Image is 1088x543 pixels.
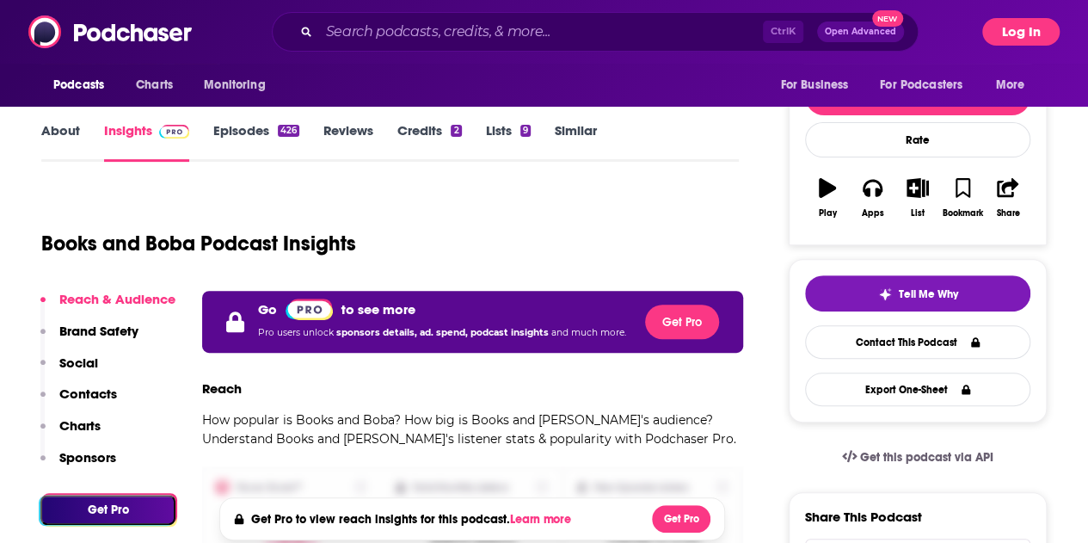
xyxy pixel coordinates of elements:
[451,125,461,137] div: 2
[59,449,116,466] p: Sponsors
[895,167,940,229] button: List
[104,122,189,162] a: InsightsPodchaser Pro
[40,355,98,386] button: Social
[805,509,922,525] h3: Share This Podcast
[486,122,531,162] a: Lists9
[520,125,531,137] div: 9
[251,512,575,527] h4: Get Pro to view reach insights for this podcast.
[850,167,894,229] button: Apps
[59,355,98,371] p: Social
[555,122,597,162] a: Similar
[41,122,80,162] a: About
[510,513,575,527] button: Learn more
[805,167,850,229] button: Play
[286,298,333,320] a: Pro website
[40,417,101,449] button: Charts
[59,386,117,402] p: Contacts
[341,301,415,318] p: to see more
[996,208,1019,219] div: Share
[943,208,983,219] div: Bookmark
[258,301,277,318] p: Go
[192,69,287,102] button: open menu
[817,22,904,42] button: Open AdvancedNew
[869,69,987,102] button: open menu
[397,122,461,162] a: Credits2
[805,325,1030,359] a: Contact This Podcast
[59,417,101,434] p: Charts
[828,436,1007,478] a: Get this podcast via API
[323,122,373,162] a: Reviews
[805,122,1030,157] div: Rate
[40,291,175,323] button: Reach & Audience
[286,299,333,320] img: Podchaser Pro
[319,18,763,46] input: Search podcasts, credits, & more...
[258,320,626,346] p: Pro users unlock and much more.
[860,450,993,465] span: Get this podcast via API
[125,69,183,102] a: Charts
[336,327,551,338] span: sponsors details, ad. spend, podcast insights
[645,305,719,339] button: Get Pro
[40,323,138,355] button: Brand Safety
[940,167,985,229] button: Bookmark
[40,449,116,481] button: Sponsors
[872,10,903,27] span: New
[982,18,1060,46] button: Log In
[652,505,710,533] button: Get Pro
[911,208,925,219] div: List
[825,28,896,36] span: Open Advanced
[805,275,1030,312] button: tell me why sparkleTell Me Why
[278,125,299,137] div: 426
[819,208,837,219] div: Play
[768,69,870,102] button: open menu
[136,73,173,97] span: Charts
[53,73,104,97] span: Podcasts
[41,231,356,256] h1: Books and Boba Podcast Insights
[805,373,1030,406] button: Export One-Sheet
[862,208,884,219] div: Apps
[878,287,892,301] img: tell me why sparkle
[28,15,194,48] img: Podchaser - Follow, Share and Rate Podcasts
[202,410,743,448] p: How popular is Books and Boba? How big is Books and [PERSON_NAME]'s audience? Understand Books an...
[899,287,958,301] span: Tell Me Why
[763,21,803,43] span: Ctrl K
[780,73,848,97] span: For Business
[880,73,962,97] span: For Podcasters
[202,380,242,397] h3: Reach
[41,69,126,102] button: open menu
[986,167,1030,229] button: Share
[996,73,1025,97] span: More
[159,125,189,139] img: Podchaser Pro
[204,73,265,97] span: Monitoring
[213,122,299,162] a: Episodes426
[272,12,919,52] div: Search podcasts, credits, & more...
[40,495,175,525] button: Get Pro
[59,323,138,339] p: Brand Safety
[59,291,175,307] p: Reach & Audience
[984,69,1047,102] button: open menu
[40,386,117,417] button: Contacts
